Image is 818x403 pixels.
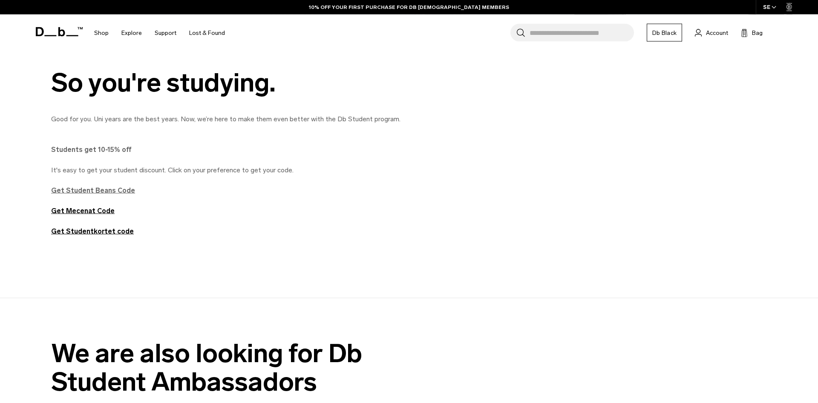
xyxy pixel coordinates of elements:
[51,207,115,215] a: Get Mecenat Code
[51,339,435,396] div: We are also looking for Db Student Ambassadors
[51,146,132,154] strong: Students get 10-15% off
[51,227,134,235] a: Get Studentkortet code
[155,18,176,48] a: Support
[88,14,231,51] nav: Main Navigation
[94,18,109,48] a: Shop
[695,28,728,38] a: Account
[189,18,225,48] a: Lost & Found
[51,114,435,175] p: Good for you. Uni years are the best years. Now, we’re here to make them even better with the Db ...
[309,3,509,11] a: 10% OFF YOUR FIRST PURCHASE FOR DB [DEMOGRAPHIC_DATA] MEMBERS
[121,18,142,48] a: Explore
[51,186,135,194] a: Get Student Beans Code
[741,28,763,38] button: Bag
[51,69,435,97] div: So you're studying.
[706,29,728,37] span: Account
[752,29,763,37] span: Bag
[647,24,682,42] a: Db Black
